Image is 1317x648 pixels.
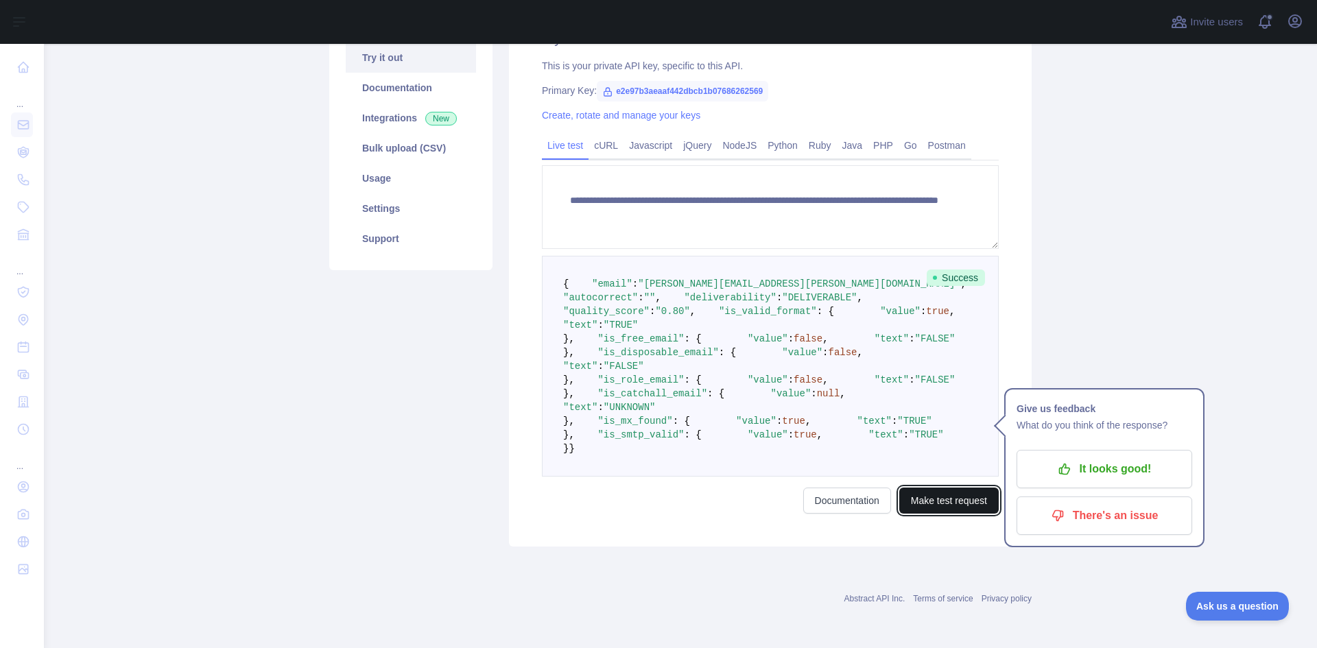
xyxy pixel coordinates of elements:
[817,306,834,317] span: : {
[1017,400,1192,417] h1: Give us feedback
[542,59,999,73] div: This is your private API key, specific to this API.
[597,402,603,413] span: :
[717,134,762,156] a: NodeJS
[604,402,656,413] span: "UNKNOWN"
[762,134,803,156] a: Python
[788,374,794,385] span: :
[1186,592,1290,621] iframe: Toggle Customer Support
[915,333,956,344] span: "FALSE"
[563,361,597,372] span: "text"
[719,306,817,317] span: "is_valid_format"
[897,416,932,427] span: "TRUE"
[542,110,700,121] a: Create, rotate and manage your keys
[892,416,897,427] span: :
[11,82,33,110] div: ...
[684,374,701,385] span: : {
[563,278,569,289] span: {
[748,374,788,385] span: "value"
[346,43,476,73] a: Try it out
[563,388,575,399] span: },
[563,347,575,358] span: },
[927,269,985,286] span: Success
[926,306,949,317] span: true
[589,134,624,156] a: cURL
[868,429,903,440] span: "text"
[597,361,603,372] span: :
[597,429,684,440] span: "is_smtp_valid"
[822,333,828,344] span: ,
[563,374,575,385] span: },
[875,333,909,344] span: "text"
[805,416,811,427] span: ,
[346,103,476,133] a: Integrations New
[597,374,684,385] span: "is_role_email"
[817,388,840,399] span: null
[776,416,782,427] span: :
[822,347,828,358] span: :
[563,320,597,331] span: "text"
[1017,496,1192,535] button: There's an issue
[875,374,909,385] span: "text"
[1190,14,1243,30] span: Invite users
[592,278,632,289] span: "email"
[868,134,899,156] a: PHP
[949,306,955,317] span: ,
[597,416,672,427] span: "is_mx_found"
[632,278,638,289] span: :
[1027,457,1182,481] p: It looks good!
[857,347,863,358] span: ,
[782,416,805,427] span: true
[542,134,589,156] a: Live test
[788,429,794,440] span: :
[899,134,923,156] a: Go
[771,388,811,399] span: "value"
[563,292,638,303] span: "autocorrect"
[736,416,776,427] span: "value"
[794,374,822,385] span: false
[909,429,943,440] span: "TRUE"
[542,84,999,97] div: Primary Key:
[794,429,817,440] span: true
[782,347,822,358] span: "value"
[638,278,960,289] span: "[PERSON_NAME][EMAIL_ADDRESS][PERSON_NAME][DOMAIN_NAME]"
[346,193,476,224] a: Settings
[346,224,476,254] a: Support
[844,594,905,603] a: Abstract API Inc.
[822,374,828,385] span: ,
[817,429,822,440] span: ,
[899,488,999,514] button: Make test request
[597,320,603,331] span: :
[1017,417,1192,433] p: What do you think of the response?
[624,134,678,156] a: Javascript
[684,429,701,440] span: : {
[909,374,914,385] span: :
[829,347,857,358] span: false
[604,361,644,372] span: "FALSE"
[563,429,575,440] span: },
[644,292,656,303] span: ""
[684,333,701,344] span: : {
[840,388,845,399] span: ,
[909,333,914,344] span: :
[655,292,661,303] span: ,
[1168,11,1246,33] button: Invite users
[903,429,909,440] span: :
[346,163,476,193] a: Usage
[563,306,650,317] span: "quality_score"
[811,388,816,399] span: :
[673,416,690,427] span: : {
[788,333,794,344] span: :
[803,488,891,514] a: Documentation
[563,416,575,427] span: },
[597,347,718,358] span: "is_disposable_email"
[921,306,926,317] span: :
[776,292,782,303] span: :
[346,73,476,103] a: Documentation
[982,594,1032,603] a: Privacy policy
[690,306,696,317] span: ,
[638,292,643,303] span: :
[748,429,788,440] span: "value"
[857,416,892,427] span: "text"
[803,134,837,156] a: Ruby
[425,112,457,125] span: New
